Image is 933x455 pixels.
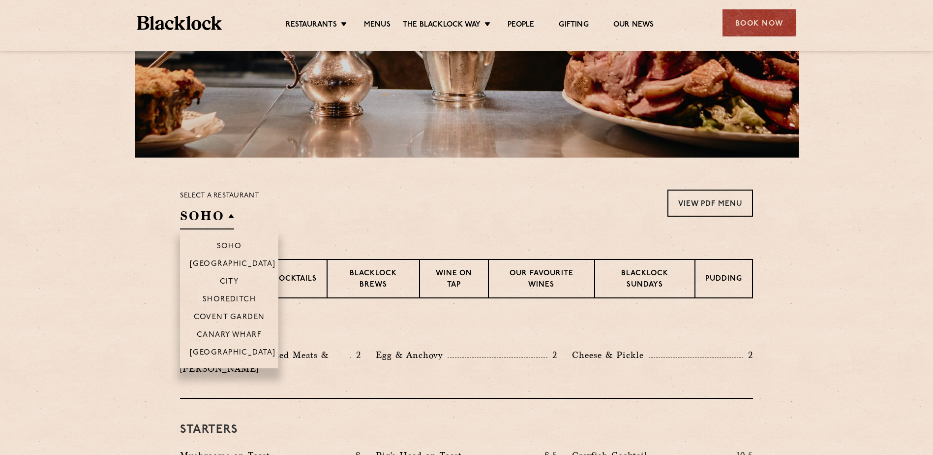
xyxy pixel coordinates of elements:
p: [GEOGRAPHIC_DATA] [190,349,276,358]
p: Canary Wharf [197,331,262,341]
p: Cocktails [273,274,317,286]
p: Select a restaurant [180,190,259,202]
p: City [220,278,239,288]
p: 2 [743,349,753,361]
img: BL_Textured_Logo-footer-cropped.svg [137,16,222,30]
p: 2 [351,349,361,361]
h3: Pre Chop Bites [180,323,753,336]
a: View PDF Menu [667,190,753,217]
a: Menus [364,20,391,31]
p: Shoreditch [203,295,256,305]
p: Blacklock Sundays [605,268,685,292]
p: 2 [547,349,557,361]
p: Our favourite wines [499,268,584,292]
div: Book Now [722,9,796,36]
a: Our News [613,20,654,31]
a: Restaurants [286,20,337,31]
p: Wine on Tap [430,268,478,292]
p: [GEOGRAPHIC_DATA] [190,260,276,270]
a: The Blacklock Way [403,20,481,31]
h2: SOHO [180,207,234,229]
p: Pudding [705,274,742,286]
p: Cheese & Pickle [572,348,649,362]
p: Egg & Anchovy [376,348,448,362]
p: Soho [217,242,242,252]
h3: Starters [180,423,753,436]
p: Blacklock Brews [337,268,409,292]
p: Covent Garden [194,313,265,323]
a: Gifting [559,20,588,31]
a: People [508,20,534,31]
